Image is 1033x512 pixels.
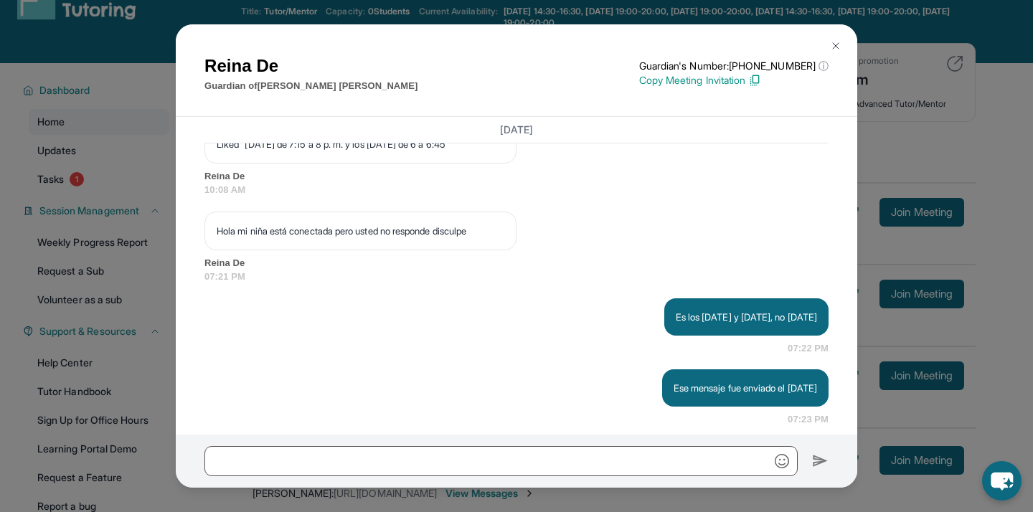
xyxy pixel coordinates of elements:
[674,381,817,395] p: Ese mensaje fue enviado el [DATE]
[982,461,1022,501] button: chat-button
[639,59,829,73] p: Guardian's Number: [PHONE_NUMBER]
[775,454,789,468] img: Emoji
[830,40,841,52] img: Close Icon
[812,452,829,470] img: Send icon
[819,59,829,73] span: ⓘ
[204,123,829,137] h3: [DATE]
[204,53,418,79] h1: Reina De
[204,270,829,284] span: 07:21 PM
[204,256,829,270] span: Reina De
[748,74,761,87] img: Copy Icon
[204,79,418,93] p: Guardian of [PERSON_NAME] [PERSON_NAME]
[204,169,829,184] span: Reina De
[217,224,504,238] p: Hola mi niña está conectada pero usted no responde disculpe
[217,137,504,151] p: Liked “[DATE] de 7:15 a 8 p. m. y los [DATE] de 6 a 6:45”
[639,73,829,87] p: Copy Meeting Invitation
[676,310,817,324] p: Es los [DATE] y [DATE], no [DATE]
[788,341,829,356] span: 07:22 PM
[204,183,829,197] span: 10:08 AM
[788,412,829,427] span: 07:23 PM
